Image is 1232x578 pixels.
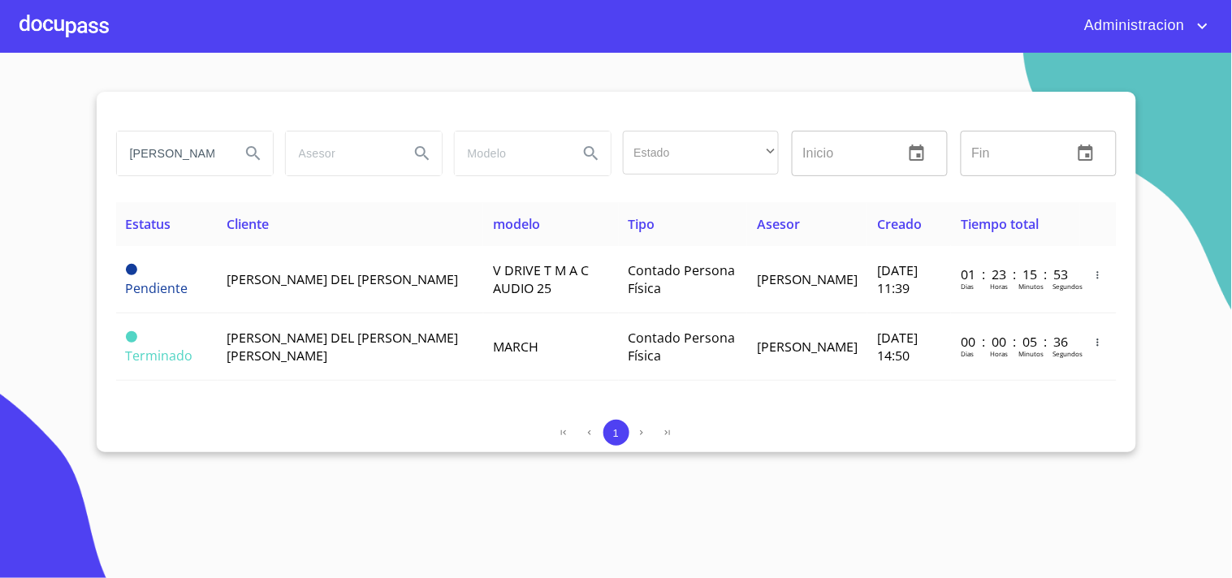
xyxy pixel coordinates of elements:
[990,349,1008,358] p: Horas
[877,329,918,364] span: [DATE] 14:50
[493,261,589,297] span: V DRIVE T M A C AUDIO 25
[961,265,1070,283] p: 01 : 23 : 15 : 53
[603,420,629,446] button: 1
[126,279,188,297] span: Pendiente
[403,134,442,173] button: Search
[117,132,227,175] input: search
[227,215,270,233] span: Cliente
[961,215,1039,233] span: Tiempo total
[623,131,779,175] div: ​
[1053,282,1083,291] p: Segundos
[286,132,396,175] input: search
[493,338,538,356] span: MARCH
[227,270,459,288] span: [PERSON_NAME] DEL [PERSON_NAME]
[1018,282,1044,291] p: Minutos
[1053,349,1083,358] p: Segundos
[572,134,611,173] button: Search
[126,347,193,364] span: Terminado
[961,349,974,358] p: Dias
[629,215,655,233] span: Tipo
[877,261,918,297] span: [DATE] 11:39
[757,215,800,233] span: Asesor
[126,331,137,343] span: Terminado
[961,282,974,291] p: Dias
[629,329,736,364] span: Contado Persona Física
[613,427,619,439] span: 1
[234,134,273,173] button: Search
[629,261,736,297] span: Contado Persona Física
[1018,349,1044,358] p: Minutos
[455,132,565,175] input: search
[126,215,171,233] span: Estatus
[877,215,922,233] span: Creado
[227,329,459,364] span: [PERSON_NAME] DEL [PERSON_NAME] [PERSON_NAME]
[757,338,858,356] span: [PERSON_NAME]
[757,270,858,288] span: [PERSON_NAME]
[961,333,1070,351] p: 00 : 00 : 05 : 36
[990,282,1008,291] p: Horas
[1072,13,1193,39] span: Administracion
[126,264,137,275] span: Pendiente
[1072,13,1213,39] button: account of current user
[493,215,540,233] span: modelo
